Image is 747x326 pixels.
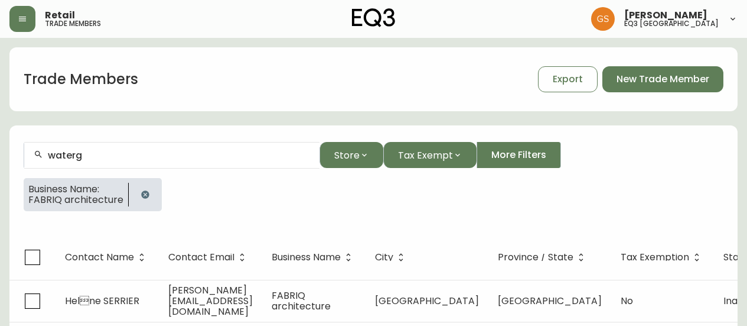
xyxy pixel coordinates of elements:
[272,252,356,263] span: Business Name
[272,254,341,261] span: Business Name
[48,150,310,161] input: Search
[375,254,393,261] span: City
[375,252,409,263] span: City
[538,66,598,92] button: Export
[168,283,253,318] span: [PERSON_NAME][EMAIL_ADDRESS][DOMAIN_NAME]
[621,252,704,263] span: Tax Exemption
[621,254,689,261] span: Tax Exemption
[383,142,477,168] button: Tax Exempt
[621,294,633,308] span: No
[319,142,383,168] button: Store
[477,142,561,168] button: More Filters
[28,195,123,205] span: FABRIQ architecture
[616,73,709,86] span: New Trade Member
[45,11,75,20] span: Retail
[168,254,234,261] span: Contact Email
[398,148,453,163] span: Tax Exempt
[272,289,331,313] span: FABRIQ architecture
[45,20,101,27] h5: trade members
[28,184,123,195] span: Business Name:
[624,11,707,20] span: [PERSON_NAME]
[65,252,149,263] span: Contact Name
[24,69,138,89] h1: Trade Members
[65,294,139,308] span: Helne SERRIER
[498,294,602,308] span: [GEOGRAPHIC_DATA]
[553,73,583,86] span: Export
[352,8,396,27] img: logo
[591,7,615,31] img: 6b403d9c54a9a0c30f681d41f5fc2571
[334,148,360,163] span: Store
[602,66,723,92] button: New Trade Member
[65,254,134,261] span: Contact Name
[168,252,250,263] span: Contact Email
[491,149,546,162] span: More Filters
[624,20,719,27] h5: eq3 [GEOGRAPHIC_DATA]
[498,254,573,261] span: Province / State
[375,294,479,308] span: [GEOGRAPHIC_DATA]
[498,252,589,263] span: Province / State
